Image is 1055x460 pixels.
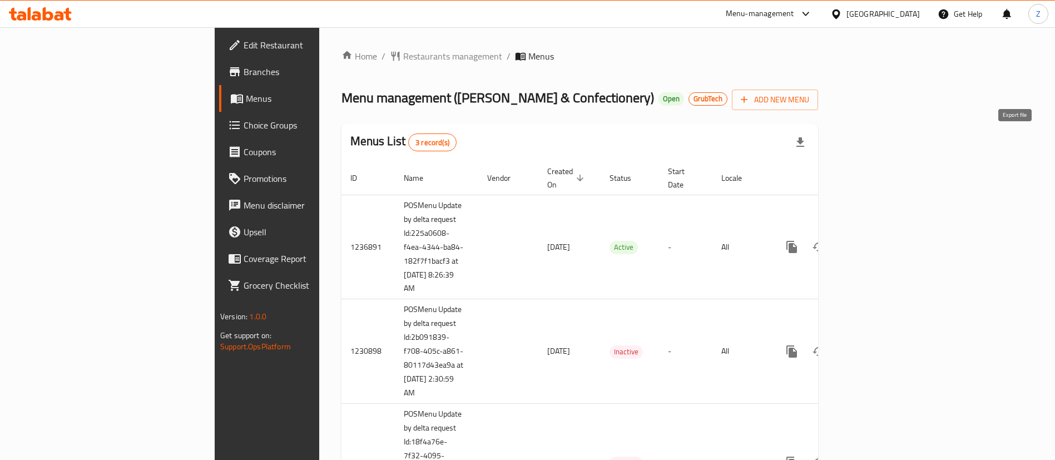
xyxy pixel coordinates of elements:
span: Vendor [487,171,525,185]
td: - [659,195,712,299]
span: Open [658,94,684,103]
span: Menu disclaimer [244,199,382,212]
a: Upsell [219,219,391,245]
td: POSMenu Update by delta request Id:225a0608-f4ea-4344-ba84-182f7f1bacf3 at [DATE] 8:26:39 AM [395,195,478,299]
td: All [712,299,770,404]
span: ID [350,171,372,185]
a: Support.OpsPlatform [220,339,291,354]
a: Coupons [219,139,391,165]
span: [DATE] [547,344,570,358]
span: Coupons [244,145,382,159]
td: POSMenu Update by delta request Id:2b091839-f708-405c-a861-80117d43ea9a at [DATE] 2:30:59 AM [395,299,478,404]
span: Branches [244,65,382,78]
div: Total records count [408,133,457,151]
td: - [659,299,712,404]
span: Get support on: [220,328,271,343]
span: Inactive [610,345,643,358]
span: Coverage Report [244,252,382,265]
span: Grocery Checklist [244,279,382,292]
h2: Menus List [350,133,457,151]
span: Restaurants management [403,50,502,63]
div: Menu-management [726,7,794,21]
a: Coverage Report [219,245,391,272]
span: Start Date [668,165,699,191]
span: Upsell [244,225,382,239]
a: Edit Restaurant [219,32,391,58]
span: [DATE] [547,240,570,254]
nav: breadcrumb [341,50,818,63]
div: Open [658,92,684,106]
a: Menu disclaimer [219,192,391,219]
td: All [712,195,770,299]
span: Promotions [244,172,382,185]
span: 3 record(s) [409,137,456,148]
span: Add New Menu [741,93,809,107]
span: Version: [220,309,247,324]
span: Z [1036,8,1041,20]
th: Actions [770,161,894,195]
span: Choice Groups [244,118,382,132]
button: more [779,338,805,365]
span: Menu management ( [PERSON_NAME] & Confectionery ) [341,85,654,110]
div: Inactive [610,345,643,359]
a: Choice Groups [219,112,391,139]
span: GrubTech [689,94,727,103]
button: more [779,234,805,260]
button: Change Status [805,338,832,365]
a: Menus [219,85,391,112]
span: Menus [528,50,554,63]
span: Menus [246,92,382,105]
span: Edit Restaurant [244,38,382,52]
span: Active [610,241,638,254]
a: Restaurants management [390,50,502,63]
a: Grocery Checklist [219,272,391,299]
span: Status [610,171,646,185]
a: Branches [219,58,391,85]
a: Promotions [219,165,391,192]
span: Name [404,171,438,185]
button: Add New Menu [732,90,818,110]
span: 1.0.0 [249,309,266,324]
li: / [507,50,511,63]
button: Change Status [805,234,832,260]
span: Created On [547,165,587,191]
div: [GEOGRAPHIC_DATA] [846,8,920,20]
span: Locale [721,171,756,185]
